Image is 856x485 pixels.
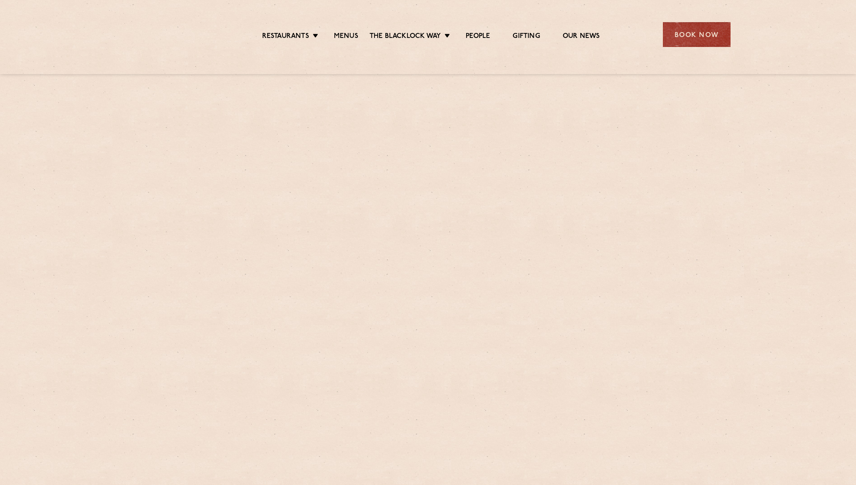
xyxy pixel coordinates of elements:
div: Book Now [663,22,731,47]
a: Gifting [513,32,540,42]
a: Menus [334,32,358,42]
a: People [466,32,490,42]
a: The Blacklock Way [370,32,441,42]
a: Restaurants [262,32,309,42]
a: Our News [563,32,600,42]
img: svg%3E [126,9,204,61]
